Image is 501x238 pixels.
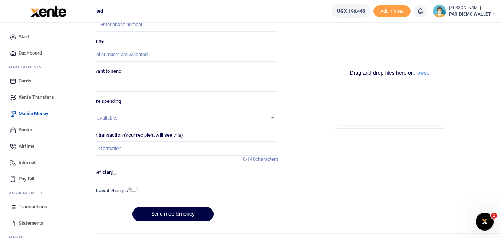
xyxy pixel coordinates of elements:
input: Enter extra information [67,141,278,156]
span: Xente Transfers [19,94,54,101]
span: 1 [491,213,497,219]
a: Airtime [6,138,90,154]
span: Mobile Money [19,110,48,117]
a: UGX 196,446 [332,4,370,18]
span: Statements [19,219,43,227]
a: Cards [6,73,90,89]
span: Dashboard [19,49,42,57]
button: browse [413,70,429,75]
span: Transactions [19,203,47,211]
li: M [6,61,90,73]
a: Add money [373,8,411,13]
a: Pay Bill [6,171,90,187]
li: Ac [6,187,90,199]
div: File Uploader [334,17,445,129]
button: Send mobilemoney [132,207,214,221]
input: UGX [67,78,278,92]
span: Add money [373,5,411,17]
a: profile-user [PERSON_NAME] PAR DIEMS WALLET [433,4,495,18]
span: Internet [19,159,36,166]
a: Start [6,29,90,45]
img: profile-user [433,4,446,18]
input: MTN & Airtel numbers are validated [67,48,278,62]
a: Banks [6,122,90,138]
small: [PERSON_NAME] [449,5,495,11]
a: Dashboard [6,45,90,61]
label: Memo for this transaction (Your recipient will see this) [67,131,183,139]
span: 0/140 [243,156,256,162]
a: Internet [6,154,90,171]
span: Start [19,33,29,40]
span: Pay Bill [19,175,34,183]
span: ake Payments [13,64,42,70]
h6: Include withdrawal charges [69,188,135,194]
span: countability [14,190,43,196]
a: Transactions [6,199,90,215]
li: Wallet ballance [329,4,373,18]
div: No options available. [73,114,267,122]
span: PAR DIEMS WALLET [449,11,495,17]
span: Cards [19,77,32,85]
li: Toup your wallet [373,5,411,17]
iframe: Intercom live chat [476,213,494,231]
span: Banks [19,126,32,134]
div: Drag and drop files here or [337,69,442,76]
a: Mobile Money [6,105,90,122]
a: logo-small logo-large logo-large [30,8,66,14]
span: UGX 196,446 [337,7,365,15]
span: Airtime [19,143,34,150]
span: characters [256,156,278,162]
img: logo-large [30,6,66,17]
input: Enter phone number [67,17,278,32]
a: Xente Transfers [6,89,90,105]
a: Statements [6,215,90,231]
